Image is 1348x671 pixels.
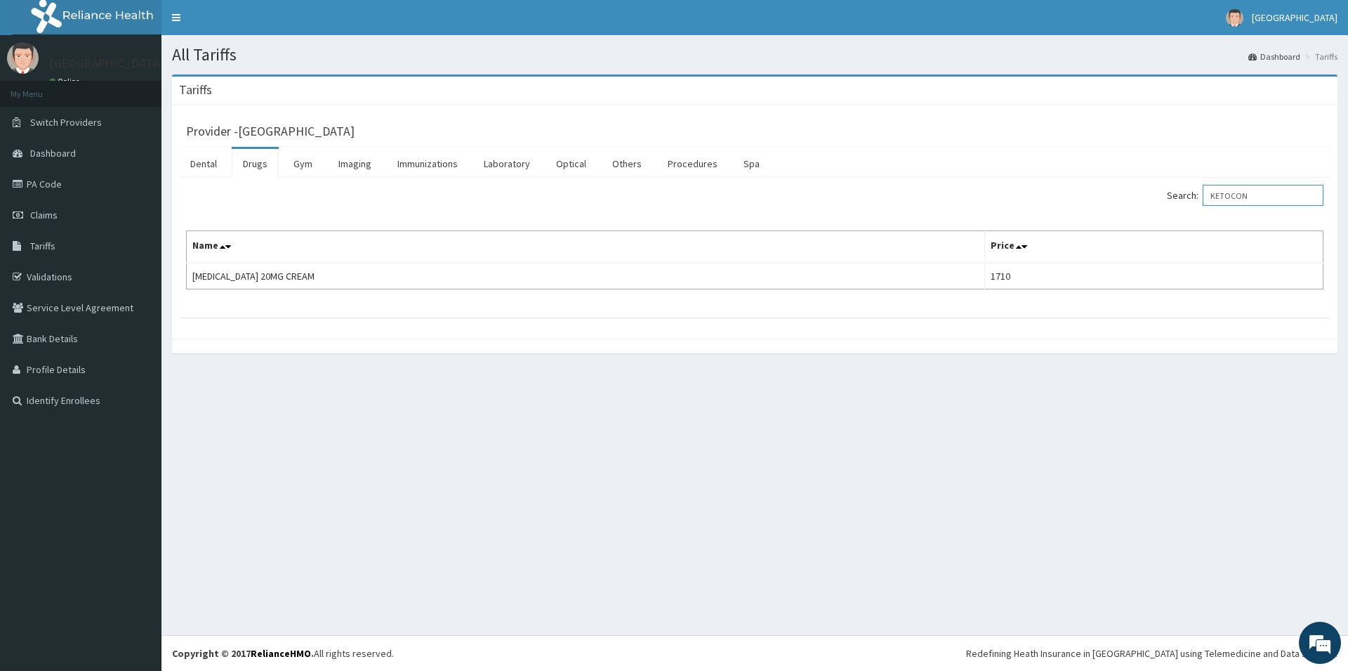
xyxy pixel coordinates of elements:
h3: Provider - [GEOGRAPHIC_DATA] [186,125,355,138]
p: [GEOGRAPHIC_DATA] [49,57,165,70]
a: Laboratory [473,149,541,178]
span: [GEOGRAPHIC_DATA] [1252,11,1337,24]
span: Claims [30,209,58,221]
a: Gym [282,149,324,178]
a: Optical [545,149,597,178]
div: Minimize live chat window [230,7,264,41]
h1: All Tariffs [172,46,1337,64]
div: Redefining Heath Insurance in [GEOGRAPHIC_DATA] using Telemedicine and Data Science! [966,646,1337,660]
span: Switch Providers [30,116,102,129]
a: Online [49,77,83,86]
label: Search: [1167,185,1323,206]
span: Tariffs [30,240,55,252]
a: Others [601,149,653,178]
a: RelianceHMO [251,647,311,660]
span: Dashboard [30,147,76,159]
a: Dashboard [1248,51,1300,63]
footer: All rights reserved. [161,635,1348,671]
td: 1710 [984,263,1323,289]
a: Dental [179,149,228,178]
img: User Image [7,42,39,74]
a: Spa [732,149,771,178]
li: Tariffs [1302,51,1337,63]
a: Imaging [327,149,383,178]
strong: Copyright © 2017 . [172,647,314,660]
td: [MEDICAL_DATA] 20MG CREAM [187,263,985,289]
textarea: Type your message and hit 'Enter' [7,384,267,433]
img: User Image [1226,9,1243,27]
img: d_794563401_company_1708531726252_794563401 [26,70,57,105]
th: Price [984,231,1323,263]
input: Search: [1203,185,1323,206]
span: We're online! [81,177,194,319]
a: Procedures [656,149,729,178]
th: Name [187,231,985,263]
div: Chat with us now [73,79,236,97]
a: Drugs [232,149,279,178]
h3: Tariffs [179,84,212,96]
a: Immunizations [386,149,469,178]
